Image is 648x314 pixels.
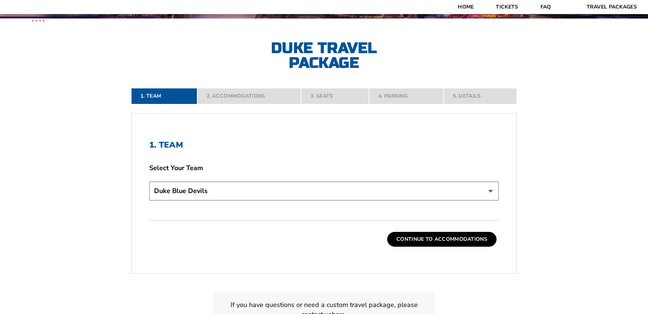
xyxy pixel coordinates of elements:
h2: 1. Team [149,140,499,150]
h2: Duke Travel Package [243,41,405,70]
button: Continue To Accommodations [387,232,497,247]
label: Select Your Team [149,163,499,173]
img: CBS Sports Thanksgiving Classic [22,4,54,36]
